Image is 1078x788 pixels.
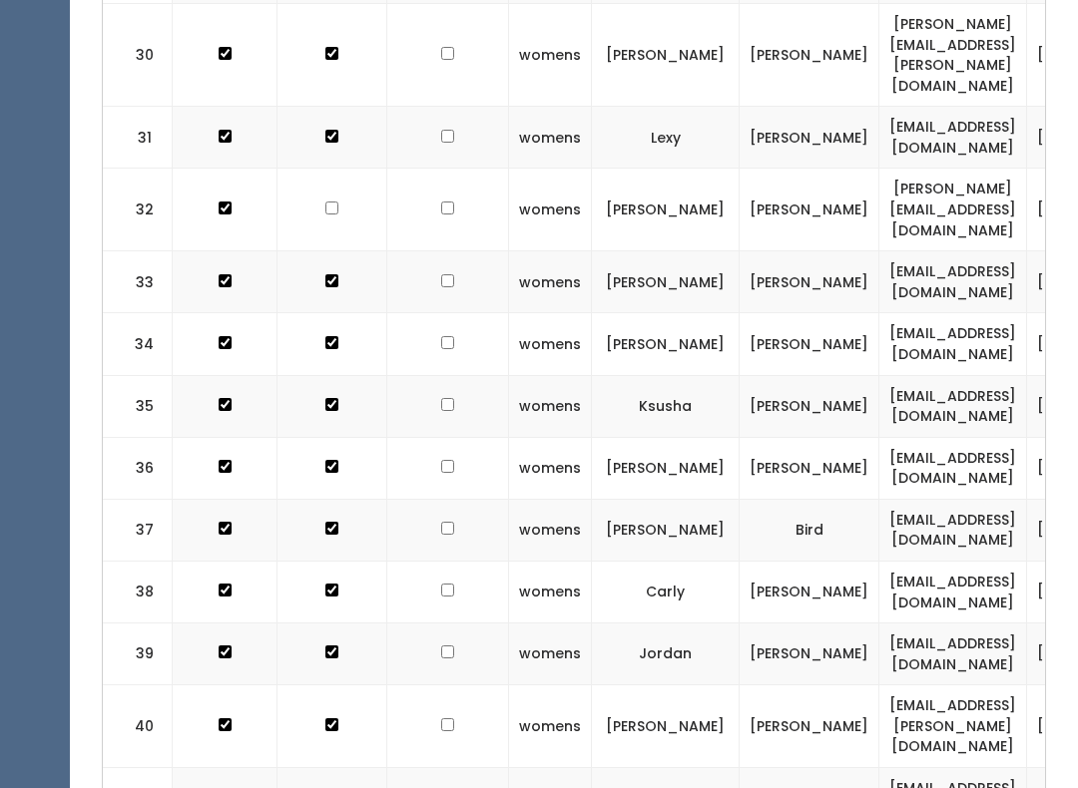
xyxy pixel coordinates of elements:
[103,438,173,500] td: 36
[103,376,173,438] td: 35
[509,563,592,624] td: womens
[509,170,592,252] td: womens
[740,170,879,252] td: [PERSON_NAME]
[740,624,879,686] td: [PERSON_NAME]
[592,314,740,376] td: [PERSON_NAME]
[879,500,1027,562] td: [EMAIL_ADDRESS][DOMAIN_NAME]
[509,376,592,438] td: womens
[740,252,879,314] td: [PERSON_NAME]
[740,108,879,170] td: [PERSON_NAME]
[509,500,592,562] td: womens
[740,314,879,376] td: [PERSON_NAME]
[103,170,173,252] td: 32
[592,252,740,314] td: [PERSON_NAME]
[740,376,879,438] td: [PERSON_NAME]
[592,563,740,624] td: Carly
[103,252,173,314] td: 33
[592,170,740,252] td: [PERSON_NAME]
[879,624,1027,686] td: [EMAIL_ADDRESS][DOMAIN_NAME]
[103,5,173,108] td: 30
[592,500,740,562] td: [PERSON_NAME]
[509,314,592,376] td: womens
[509,624,592,686] td: womens
[103,314,173,376] td: 34
[879,170,1027,252] td: [PERSON_NAME][EMAIL_ADDRESS][DOMAIN_NAME]
[103,624,173,686] td: 39
[879,252,1027,314] td: [EMAIL_ADDRESS][DOMAIN_NAME]
[509,108,592,170] td: womens
[592,624,740,686] td: Jordan
[740,563,879,624] td: [PERSON_NAME]
[740,686,879,769] td: [PERSON_NAME]
[592,686,740,769] td: [PERSON_NAME]
[592,5,740,108] td: [PERSON_NAME]
[879,314,1027,376] td: [EMAIL_ADDRESS][DOMAIN_NAME]
[509,5,592,108] td: womens
[592,376,740,438] td: Ksusha
[103,686,173,769] td: 40
[740,500,879,562] td: Bird
[509,438,592,500] td: womens
[509,252,592,314] td: womens
[879,108,1027,170] td: [EMAIL_ADDRESS][DOMAIN_NAME]
[103,108,173,170] td: 31
[103,500,173,562] td: 37
[879,563,1027,624] td: [EMAIL_ADDRESS][DOMAIN_NAME]
[879,5,1027,108] td: [PERSON_NAME][EMAIL_ADDRESS][PERSON_NAME][DOMAIN_NAME]
[103,563,173,624] td: 38
[740,438,879,500] td: [PERSON_NAME]
[740,5,879,108] td: [PERSON_NAME]
[879,686,1027,769] td: [EMAIL_ADDRESS][PERSON_NAME][DOMAIN_NAME]
[592,438,740,500] td: [PERSON_NAME]
[879,438,1027,500] td: [EMAIL_ADDRESS][DOMAIN_NAME]
[879,376,1027,438] td: [EMAIL_ADDRESS][DOMAIN_NAME]
[592,108,740,170] td: Lexy
[509,686,592,769] td: womens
